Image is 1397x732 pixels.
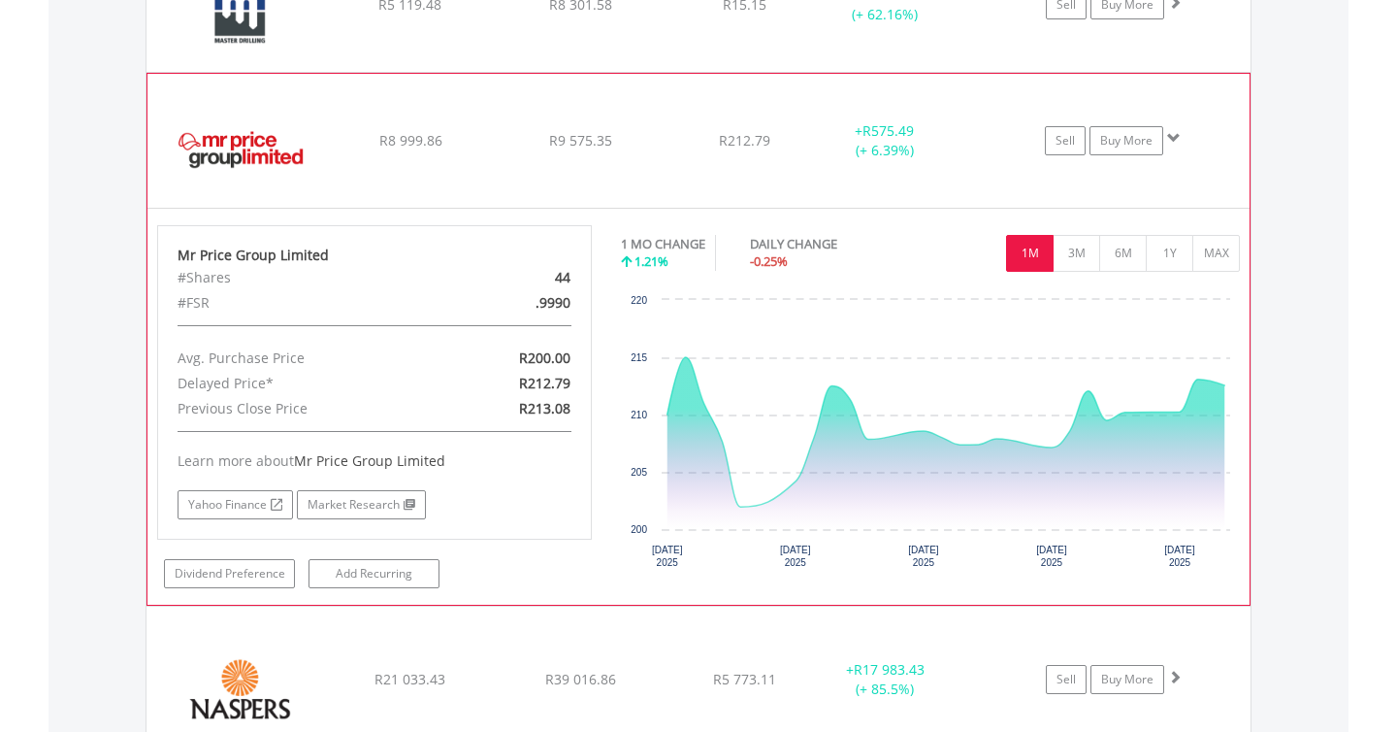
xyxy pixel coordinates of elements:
button: 1M [1006,235,1054,272]
a: Yahoo Finance [178,490,293,519]
div: DAILY CHANGE [750,235,905,253]
a: Sell [1046,665,1087,694]
span: R575.49 [862,121,914,140]
span: R212.79 [719,131,770,150]
span: R212.79 [519,374,570,392]
span: R39 016.86 [545,670,616,688]
span: -0.25% [750,252,788,270]
text: [DATE] 2025 [908,545,939,568]
div: Avg. Purchase Price [163,346,444,371]
svg: Interactive chart [621,290,1240,582]
text: [DATE] 2025 [1164,545,1195,568]
a: Add Recurring [309,559,439,588]
a: Buy More [1089,126,1163,155]
img: EQU.ZA.MRP.png [157,98,324,203]
span: R200.00 [519,349,570,367]
text: [DATE] 2025 [1036,545,1067,568]
a: Dividend Preference [164,559,295,588]
text: 200 [631,524,647,535]
div: #Shares [163,265,444,290]
a: Market Research [297,490,426,519]
div: + (+ 6.39%) [812,121,958,160]
button: 3M [1053,235,1100,272]
div: .9990 [444,290,585,316]
div: Delayed Price* [163,371,444,396]
text: 210 [631,410,647,420]
span: R9 575.35 [549,131,612,150]
div: 44 [444,265,585,290]
div: Previous Close Price [163,396,444,421]
button: 6M [1099,235,1147,272]
text: [DATE] 2025 [780,545,811,568]
span: R17 983.43 [854,660,925,679]
button: 1Y [1146,235,1193,272]
span: 1.21% [634,252,668,270]
span: R213.08 [519,399,570,417]
span: R21 033.43 [374,670,445,688]
div: Learn more about [178,451,571,471]
div: 1 MO CHANGE [621,235,705,253]
span: R8 999.86 [379,131,442,150]
text: [DATE] 2025 [652,545,683,568]
span: Mr Price Group Limited [294,451,445,470]
button: MAX [1192,235,1240,272]
span: R5 773.11 [713,670,776,688]
text: 220 [631,295,647,306]
text: 215 [631,352,647,363]
div: #FSR [163,290,444,316]
div: Chart. Highcharts interactive chart. [621,290,1241,582]
div: + (+ 85.5%) [812,660,958,699]
div: Mr Price Group Limited [178,246,571,265]
a: Sell [1045,126,1086,155]
a: Buy More [1090,665,1164,694]
text: 205 [631,467,647,478]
